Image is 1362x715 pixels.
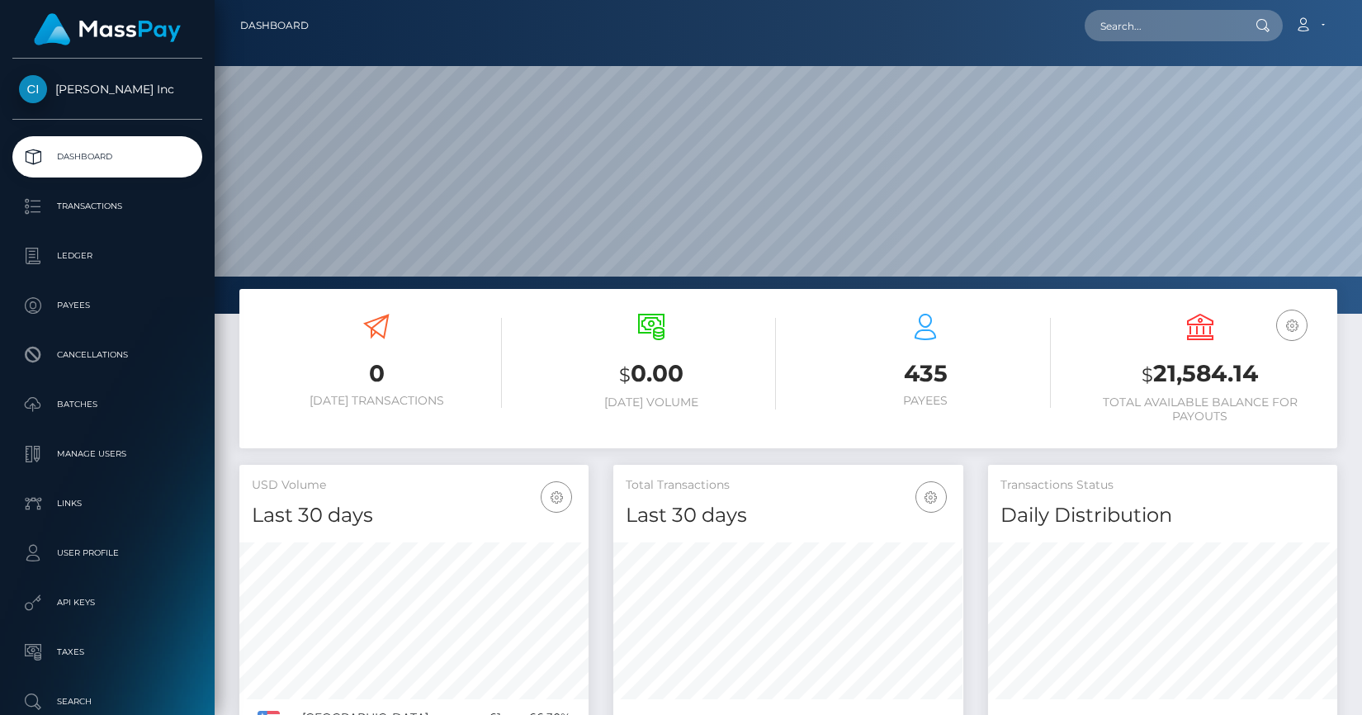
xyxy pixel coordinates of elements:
a: Ledger [12,235,202,277]
p: Transactions [19,194,196,219]
p: Batches [19,392,196,417]
span: [PERSON_NAME] Inc [12,82,202,97]
small: $ [1142,363,1153,386]
h4: Daily Distribution [1000,501,1325,530]
a: Transactions [12,186,202,227]
h6: Total Available Balance for Payouts [1076,395,1326,424]
h3: 435 [801,357,1051,390]
a: Dashboard [12,136,202,178]
h6: Payees [801,394,1051,408]
h6: [DATE] Volume [527,395,777,410]
a: Links [12,483,202,524]
h5: USD Volume [252,477,576,494]
h4: Last 30 days [252,501,576,530]
small: $ [619,363,631,386]
p: Manage Users [19,442,196,466]
a: API Keys [12,582,202,623]
p: Search [19,689,196,714]
a: Manage Users [12,433,202,475]
a: Payees [12,285,202,326]
h6: [DATE] Transactions [252,394,502,408]
a: User Profile [12,533,202,574]
p: Ledger [19,244,196,268]
h3: 21,584.14 [1076,357,1326,391]
a: Dashboard [240,8,309,43]
h5: Total Transactions [626,477,950,494]
input: Search... [1085,10,1240,41]
p: Taxes [19,640,196,665]
p: User Profile [19,541,196,566]
p: Cancellations [19,343,196,367]
a: Taxes [12,632,202,673]
h4: Last 30 days [626,501,950,530]
p: Links [19,491,196,516]
p: Dashboard [19,144,196,169]
img: Cindy Gallop Inc [19,75,47,103]
h5: Transactions Status [1000,477,1325,494]
img: MassPay Logo [34,13,181,45]
p: Payees [19,293,196,318]
a: Cancellations [12,334,202,376]
a: Batches [12,384,202,425]
h3: 0 [252,357,502,390]
h3: 0.00 [527,357,777,391]
p: API Keys [19,590,196,615]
